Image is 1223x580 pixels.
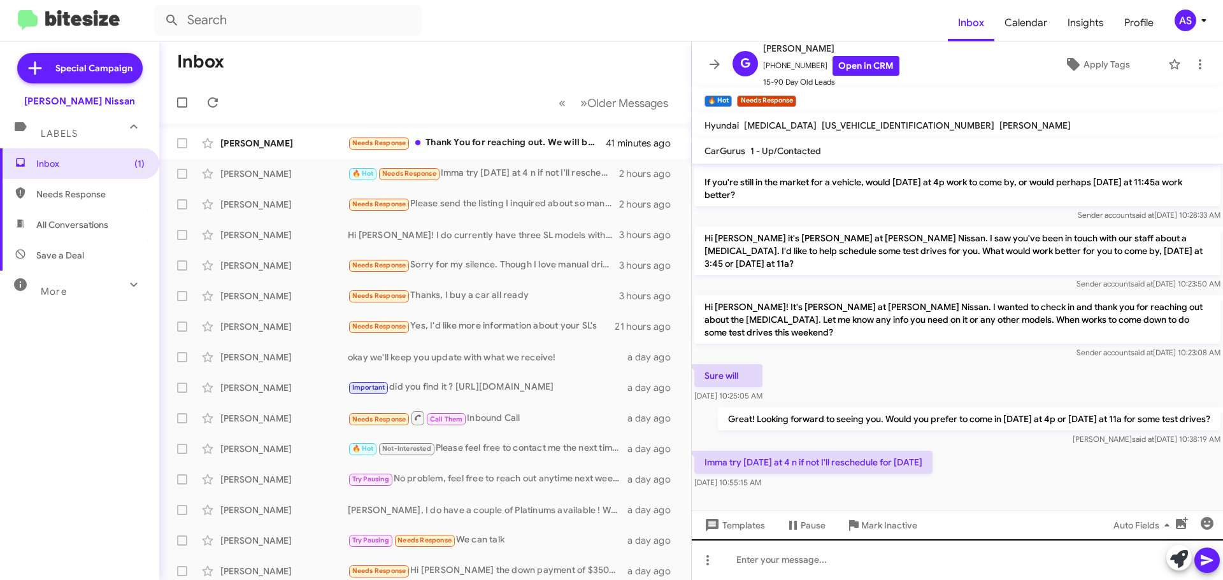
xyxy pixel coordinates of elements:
div: [PERSON_NAME], I do have a couple of Platinums available ! What time can we give you a call to se... [348,504,627,516]
span: Try Pausing [352,475,389,483]
div: [PERSON_NAME] [220,565,348,577]
div: a day ago [627,534,681,547]
button: Auto Fields [1103,514,1185,537]
a: Calendar [994,4,1057,41]
button: Previous [551,90,573,116]
span: CarGurus [704,145,745,157]
p: Hi [PERSON_NAME] it's [PERSON_NAME] at [PERSON_NAME] Nissan. I saw you've been in touch with our ... [694,227,1220,275]
span: All Conversations [36,218,108,231]
span: said at [1132,434,1154,444]
small: Needs Response [737,95,796,107]
button: Pause [775,514,836,537]
div: [PERSON_NAME] [220,167,348,180]
div: 3 hours ago [619,259,681,272]
button: Next [573,90,676,116]
div: [PERSON_NAME] [220,320,348,333]
a: Special Campaign [17,53,143,83]
span: G [740,53,750,74]
span: Apply Tags [1084,53,1130,76]
div: a day ago [627,473,681,486]
div: 21 hours ago [615,320,681,333]
div: AS [1175,10,1196,31]
span: Auto Fields [1113,514,1175,537]
span: Important [352,383,385,392]
span: [PERSON_NAME] [763,41,899,56]
span: Needs Response [397,536,452,544]
p: Hi [PERSON_NAME] it's [PERSON_NAME] at [PERSON_NAME] Nissan I just wanted to follow up briefly to... [694,132,1220,206]
span: [PERSON_NAME] [999,120,1071,131]
a: Inbox [948,4,994,41]
span: [DATE] 10:55:15 AM [694,477,761,487]
div: Thanks, I buy a car all ready [348,288,619,303]
span: [PERSON_NAME] [DATE] 10:38:19 AM [1073,434,1220,444]
div: [PERSON_NAME] [220,351,348,364]
span: Labels [41,128,78,139]
span: Not-Interested [382,444,431,453]
div: [PERSON_NAME] [220,137,348,150]
div: a day ago [627,442,681,455]
span: Needs Response [352,415,406,423]
div: Thank You for reaching out. We will be working with college Station Nissan. We have worked with t... [348,136,606,150]
div: Hi [PERSON_NAME]! I do currently have three SL models with bench seats! When would you be availab... [348,229,619,241]
div: [PERSON_NAME] [220,290,348,302]
span: Needs Response [352,261,406,269]
span: More [41,286,67,297]
span: 15-90 Day Old Leads [763,76,899,88]
a: Profile [1114,4,1164,41]
div: [PERSON_NAME] Nissan [24,95,135,108]
div: 2 hours ago [619,198,681,211]
span: Pause [801,514,826,537]
span: [DATE] 10:25:05 AM [694,391,762,400]
span: Hyundai [704,120,739,131]
span: Mark Inactive [861,514,917,537]
p: Sure will [694,364,762,387]
div: [PERSON_NAME] [220,381,348,394]
span: Needs Response [382,169,436,178]
h1: Inbox [177,52,224,72]
span: Needs Response [352,567,406,575]
div: Please feel free to contact me the next time you're able to make it by [348,441,627,456]
span: Needs Response [36,188,145,201]
div: a day ago [627,381,681,394]
span: said at [1132,210,1154,220]
input: Search [154,5,422,36]
span: Insights [1057,4,1114,41]
div: [PERSON_NAME] [220,442,348,455]
div: Yes, I'd like more information about your SL's [348,319,615,334]
div: [PERSON_NAME] [220,412,348,425]
button: Apply Tags [1031,53,1162,76]
div: Please send the listing I inquired about so many [DATE] I'm not seeing it on the website [348,197,619,211]
div: [PERSON_NAME] [220,473,348,486]
span: Needs Response [352,139,406,147]
div: [PERSON_NAME] [220,229,348,241]
span: Needs Response [352,200,406,208]
span: Call Them [430,415,463,423]
small: 🔥 Hot [704,95,732,107]
div: 2 hours ago [619,167,681,180]
div: Sorry for my silence. Though I love manual driving, I'm using common sense here (I'm on I10 every... [348,258,619,272]
span: (1) [134,157,145,170]
p: Great! Looking forward to seeing you. Would you prefer to come in [DATE] at 4p or [DATE] at 11a f... [718,407,1220,430]
p: Imma try [DATE] at 4 n if not I'll reschedule for [DATE] [694,451,933,474]
div: Imma try [DATE] at 4 n if not I'll reschedule for [DATE] [348,166,619,181]
span: » [580,95,587,111]
div: a day ago [627,565,681,577]
div: [PERSON_NAME] [220,534,348,547]
div: [PERSON_NAME] [220,198,348,211]
span: Save a Deal [36,249,84,262]
div: a day ago [627,351,681,364]
span: Needs Response [352,292,406,300]
span: « [559,95,566,111]
span: Special Campaign [55,62,132,74]
button: AS [1164,10,1209,31]
nav: Page navigation example [552,90,676,116]
div: okay we'll keep you update with what we receive! [348,351,627,364]
span: 🔥 Hot [352,169,374,178]
span: Sender account [DATE] 10:28:33 AM [1078,210,1220,220]
div: did you find it ? [URL][DOMAIN_NAME] [348,380,627,395]
div: [PERSON_NAME] [220,259,348,272]
div: 41 minutes ago [606,137,681,150]
div: 3 hours ago [619,290,681,302]
span: said at [1131,348,1153,357]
